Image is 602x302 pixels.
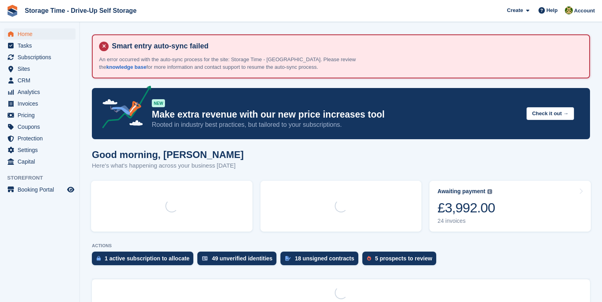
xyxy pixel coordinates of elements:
[18,144,66,156] span: Settings
[92,252,197,269] a: 1 active subscription to allocate
[18,133,66,144] span: Protection
[152,99,165,107] div: NEW
[22,4,140,17] a: Storage Time - Drive-Up Self Storage
[4,28,75,40] a: menu
[18,75,66,86] span: CRM
[367,256,371,261] img: prospect-51fa495bee0391a8d652442698ab0144808aea92771e9ea1ae160a38d050c398.svg
[4,52,75,63] a: menu
[152,109,520,120] p: Make extra revenue with our new price increases tool
[4,184,75,195] a: menu
[4,133,75,144] a: menu
[4,86,75,98] a: menu
[109,42,583,51] h4: Smart entry auto-sync failed
[4,75,75,86] a: menu
[18,86,66,98] span: Analytics
[18,98,66,109] span: Invoices
[197,252,280,269] a: 49 unverified identities
[97,256,101,261] img: active_subscription_to_allocate_icon-d502201f5373d7db506a760aba3b589e785aa758c864c3986d89f69b8ff3...
[487,189,492,194] img: icon-info-grey-7440780725fd019a000dd9b08b2336e03edf1995a4989e88bcd33f0948082b44.svg
[66,185,75,194] a: Preview store
[212,255,272,262] div: 49 unverified identities
[4,40,75,51] a: menu
[92,161,244,170] p: Here's what's happening across your business [DATE]
[18,184,66,195] span: Booking Portal
[18,121,66,132] span: Coupons
[285,256,291,261] img: contract_signature_icon-13c848040528278c33f63329250d36e43548de30e8caae1d1a13099fd9432cc5.svg
[527,107,574,120] button: Check it out →
[7,174,79,182] span: Storefront
[18,156,66,167] span: Capital
[295,255,354,262] div: 18 unsigned contracts
[574,7,595,15] span: Account
[437,218,495,224] div: 24 invoices
[362,252,440,269] a: 5 prospects to review
[18,40,66,51] span: Tasks
[106,64,146,70] a: knowledge base
[437,188,485,195] div: Awaiting payment
[546,6,558,14] span: Help
[429,181,591,232] a: Awaiting payment £3,992.00 24 invoices
[18,52,66,63] span: Subscriptions
[280,252,362,269] a: 18 unsigned contracts
[565,6,573,14] img: Zain Sarwar
[18,63,66,74] span: Sites
[4,156,75,167] a: menu
[437,200,495,216] div: £3,992.00
[95,86,151,131] img: price-adjustments-announcement-icon-8257ccfd72463d97f412b2fc003d46551f7dbcb40ab6d574587a9cd5c0d94...
[4,110,75,121] a: menu
[4,121,75,132] a: menu
[507,6,523,14] span: Create
[92,149,244,160] h1: Good morning, [PERSON_NAME]
[152,120,520,129] p: Rooted in industry best practices, but tailored to your subscriptions.
[99,56,379,71] p: An error occurred with the auto-sync process for the site: Storage Time - [GEOGRAPHIC_DATA]. Plea...
[202,256,208,261] img: verify_identity-adf6edd0f0f0b5bbfe63781bf79b02c33cf7c696d77639b501bdc392416b5a36.svg
[4,98,75,109] a: menu
[4,63,75,74] a: menu
[4,144,75,156] a: menu
[18,110,66,121] span: Pricing
[375,255,432,262] div: 5 prospects to review
[105,255,189,262] div: 1 active subscription to allocate
[6,5,18,17] img: stora-icon-8386f47178a22dfd0bd8f6a31ec36ba5ce8667c1dd55bd0f319d3a0aa187defe.svg
[92,243,590,248] p: ACTIONS
[18,28,66,40] span: Home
